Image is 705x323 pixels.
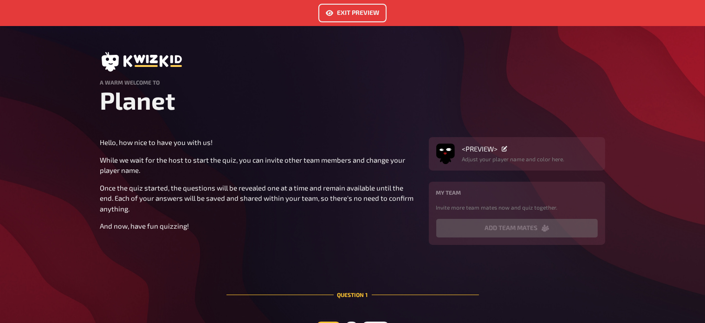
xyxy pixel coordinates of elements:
p: Once the quiz started, the questions will be revealed one at a time and remain available until th... [100,183,418,214]
button: Exit Preview [318,4,387,22]
h1: Planet [100,86,605,115]
div: Question 1 [226,268,479,321]
h4: A warm welcome to [100,79,605,86]
img: Avatar [436,142,455,160]
p: And now, have fun quizzing! [100,221,418,231]
p: Adjust your player name and color here. [462,155,565,163]
p: While we wait for the host to start the quiz, you can invite other team members and change your p... [100,155,418,176]
p: Invite more team mates now and quiz together. [436,203,598,211]
button: Avatar [436,145,455,163]
a: Exit Preview [318,10,387,18]
button: add team mates [436,219,598,237]
p: Hello, how nice to have you with us! [100,137,418,148]
span: <PREVIEW> [462,145,498,153]
h4: My team [436,189,598,196]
